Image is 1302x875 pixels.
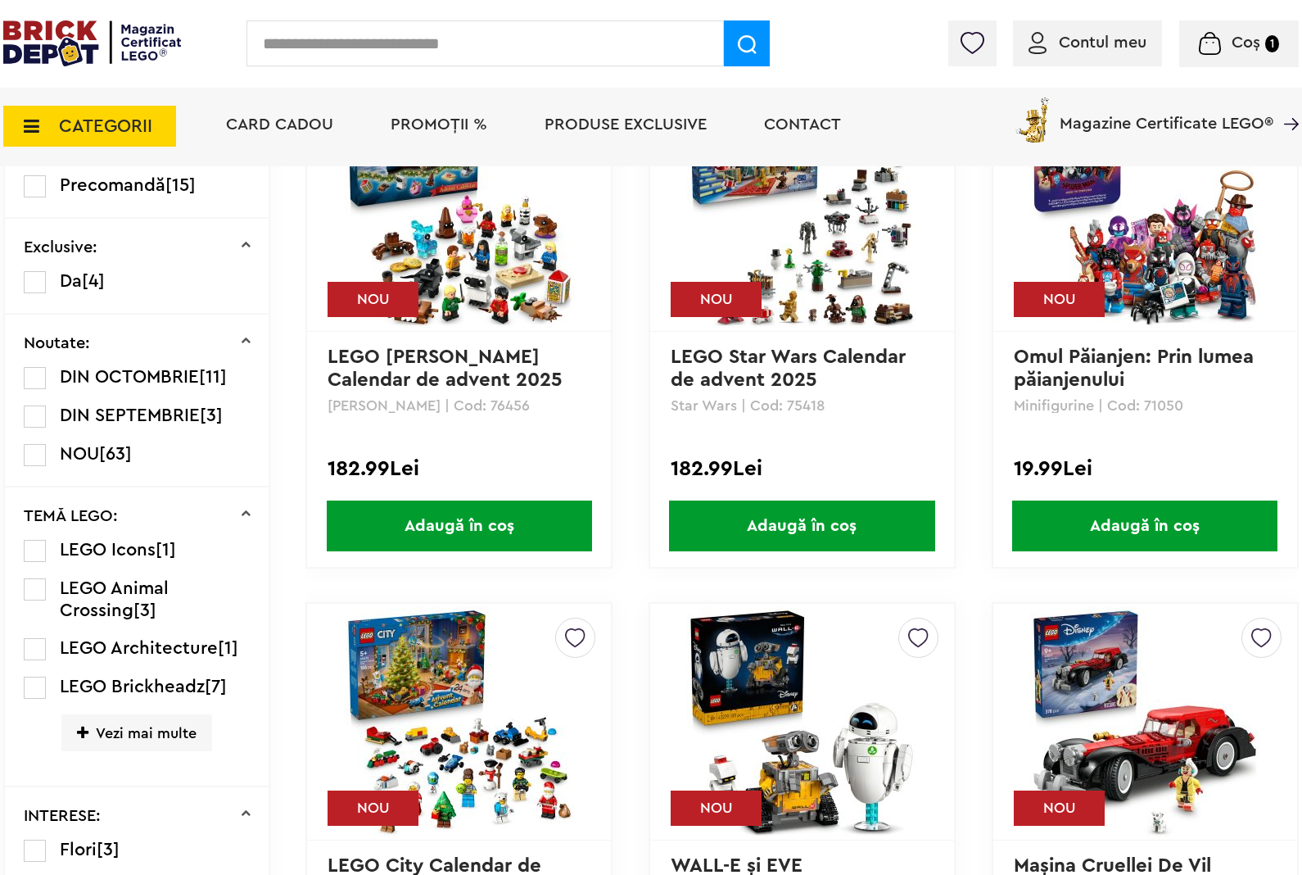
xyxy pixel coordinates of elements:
span: [3] [200,406,223,424]
span: LEGO Architecture [60,639,218,657]
div: NOU [1014,791,1105,826]
span: [1] [156,541,176,559]
span: [3] [97,841,120,859]
div: NOU [328,791,418,826]
a: LEGO [PERSON_NAME] Calendar de advent 2025 [328,347,563,390]
a: Adaugă în coș [307,501,611,551]
p: TEMĂ LEGO: [24,508,118,524]
p: Star Wars | Cod: 75418 [671,398,934,413]
img: LEGO Star Wars Calendar de advent 2025 [687,98,916,328]
span: LEGO Icons [60,541,156,559]
div: NOU [328,282,418,317]
div: NOU [671,282,762,317]
div: NOU [1014,282,1105,317]
p: Noutate: [24,335,90,351]
span: Adaugă în coș [1012,501,1277,551]
small: 1 [1265,35,1279,52]
a: PROMOȚII % [391,116,487,133]
a: Adaugă în coș [650,501,954,551]
span: [63] [99,445,132,463]
p: Minifigurine | Cod: 71050 [1014,398,1277,413]
span: NOU [60,445,99,463]
span: LEGO Animal Crossing [60,579,169,619]
a: Contul meu [1028,34,1146,51]
span: [1] [218,639,238,657]
a: LEGO Star Wars Calendar de advent 2025 [671,347,911,390]
p: INTERESE: [24,808,101,824]
span: [7] [205,678,227,696]
span: Precomandă [60,176,165,194]
span: [11] [199,368,227,386]
span: Magazine Certificate LEGO® [1060,94,1273,132]
span: CATEGORII [59,117,152,135]
span: Vezi mai multe [61,714,212,751]
a: Card Cadou [226,116,333,133]
a: Produse exclusive [545,116,707,133]
span: DIN SEPTEMBRIE [60,406,200,424]
a: Magazine Certificate LEGO® [1273,94,1299,111]
p: [PERSON_NAME] | Cod: 76456 [328,398,590,413]
span: LEGO Brickheadz [60,678,205,696]
span: Adaugă în coș [669,501,934,551]
div: 19.99Lei [1014,458,1277,479]
a: Adaugă în coș [993,501,1297,551]
a: Contact [764,116,841,133]
a: Omul Păianjen: Prin lumea păianjenului [1014,347,1259,390]
span: [4] [82,272,105,290]
img: WALL-E şi EVE [687,607,916,836]
span: Flori [60,841,97,859]
span: [15] [165,176,196,194]
span: [3] [133,601,156,619]
p: Exclusive: [24,239,97,256]
img: Maşina Cruellei De Vil [1030,607,1259,836]
img: LEGO City Calendar de advent 2025 [345,607,574,836]
span: DIN OCTOMBRIE [60,368,199,386]
img: LEGO Harry Potter Calendar de advent 2025 [345,98,574,328]
div: NOU [671,791,762,826]
div: 182.99Lei [671,458,934,479]
img: Omul Păianjen: Prin lumea păianjenului [1030,98,1259,328]
span: Da [60,272,82,290]
span: Contul meu [1059,34,1146,51]
span: Coș [1232,34,1260,51]
span: Adaugă în coș [327,501,592,551]
div: 182.99Lei [328,458,590,479]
